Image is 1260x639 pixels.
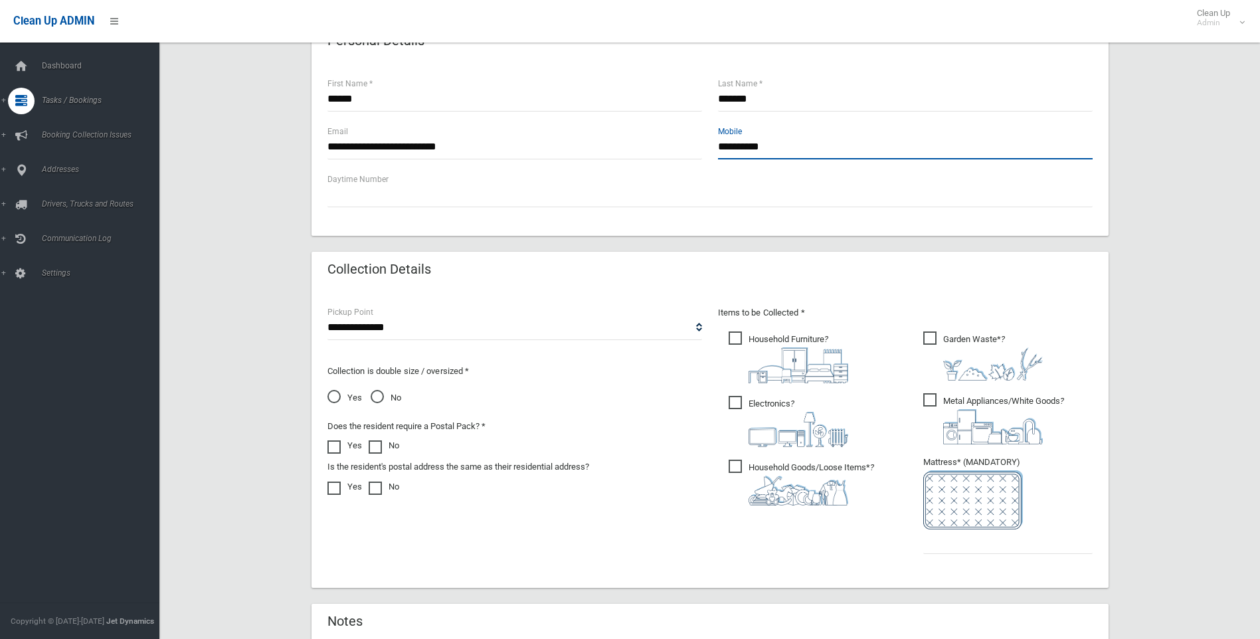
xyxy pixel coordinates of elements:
[749,462,874,505] i: ?
[943,334,1043,381] i: ?
[38,234,169,243] span: Communication Log
[369,438,399,454] label: No
[327,390,362,406] span: Yes
[312,608,379,634] header: Notes
[729,331,848,383] span: Household Furniture
[327,418,486,434] label: Does the resident require a Postal Pack? *
[312,256,447,282] header: Collection Details
[327,438,362,454] label: Yes
[923,470,1023,529] img: e7408bece873d2c1783593a074e5cb2f.png
[38,96,169,105] span: Tasks / Bookings
[718,305,1093,321] p: Items to be Collected *
[327,479,362,495] label: Yes
[749,412,848,447] img: 394712a680b73dbc3d2a6a3a7ffe5a07.png
[327,363,702,379] p: Collection is double size / oversized *
[729,396,848,447] span: Electronics
[749,347,848,383] img: aa9efdbe659d29b613fca23ba79d85cb.png
[38,61,169,70] span: Dashboard
[749,399,848,447] i: ?
[106,616,154,626] strong: Jet Dynamics
[13,15,94,27] span: Clean Up ADMIN
[1190,8,1243,28] span: Clean Up
[749,476,848,505] img: b13cc3517677393f34c0a387616ef184.png
[923,331,1043,381] span: Garden Waste*
[371,390,401,406] span: No
[1197,18,1230,28] small: Admin
[38,130,169,139] span: Booking Collection Issues
[327,459,589,475] label: Is the resident's postal address the same as their residential address?
[943,347,1043,381] img: 4fd8a5c772b2c999c83690221e5242e0.png
[729,460,874,505] span: Household Goods/Loose Items*
[369,479,399,495] label: No
[923,393,1064,444] span: Metal Appliances/White Goods
[943,409,1043,444] img: 36c1b0289cb1767239cdd3de9e694f19.png
[943,396,1064,444] i: ?
[749,334,848,383] i: ?
[38,165,169,174] span: Addresses
[11,616,104,626] span: Copyright © [DATE]-[DATE]
[38,268,169,278] span: Settings
[923,457,1093,529] span: Mattress* (MANDATORY)
[38,199,169,209] span: Drivers, Trucks and Routes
